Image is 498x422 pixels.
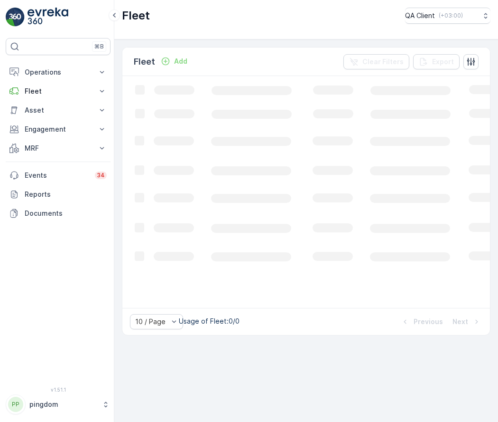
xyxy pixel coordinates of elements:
[405,8,490,24] button: QA Client(+03:00)
[6,63,111,82] button: Operations
[343,54,409,69] button: Clear Filters
[399,316,444,327] button: Previous
[122,8,150,23] p: Fleet
[413,54,460,69] button: Export
[6,204,111,223] a: Documents
[25,171,89,180] p: Events
[25,190,107,199] p: Reports
[6,166,111,185] a: Events34
[28,8,68,27] img: logo_light-DOdMpM7g.png
[452,317,468,326] p: Next
[25,86,92,96] p: Fleet
[432,57,454,67] p: Export
[362,57,404,67] p: Clear Filters
[6,185,111,204] a: Reports
[6,139,111,158] button: MRF
[439,12,463,19] p: ( +03:00 )
[134,55,155,68] p: Fleet
[157,56,191,67] button: Add
[6,394,111,414] button: PPpingdom
[6,120,111,139] button: Engagement
[8,397,23,412] div: PP
[405,11,435,20] p: QA Client
[6,82,111,101] button: Fleet
[179,316,240,326] p: Usage of Fleet : 0/0
[414,317,443,326] p: Previous
[6,387,111,393] span: v 1.51.1
[25,105,92,115] p: Asset
[452,316,482,327] button: Next
[6,101,111,120] button: Asset
[25,209,107,218] p: Documents
[6,8,25,27] img: logo
[25,144,92,153] p: MRF
[25,125,92,134] p: Engagement
[97,172,105,179] p: 34
[25,67,92,77] p: Operations
[174,57,187,66] p: Add
[29,400,97,409] p: pingdom
[94,43,104,50] p: ⌘B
